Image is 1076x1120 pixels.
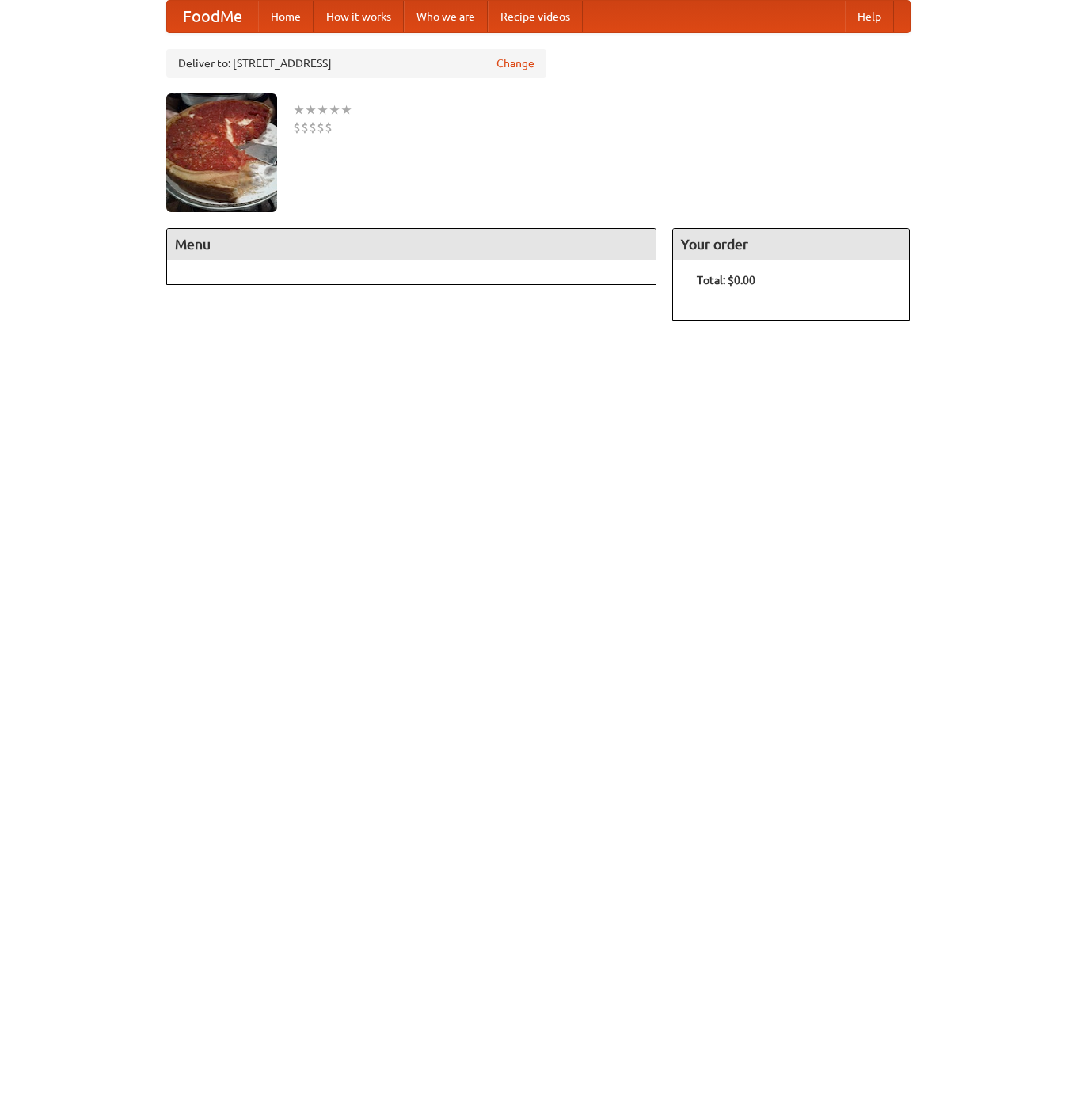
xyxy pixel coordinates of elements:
li: ★ [317,101,329,119]
a: FoodMe [167,1,258,32]
div: Deliver to: [STREET_ADDRESS] [166,49,546,78]
a: Home [258,1,314,32]
a: Who we are [404,1,488,32]
li: $ [317,119,325,136]
li: $ [293,119,301,136]
li: ★ [305,101,317,119]
li: ★ [340,101,352,119]
h4: Your order [673,229,909,260]
a: Change [496,55,534,71]
a: Recipe videos [488,1,583,32]
h4: Menu [167,229,656,260]
a: How it works [314,1,404,32]
li: ★ [329,101,340,119]
b: Total: $0.00 [697,274,755,287]
li: $ [325,119,333,136]
li: $ [301,119,309,136]
li: $ [309,119,317,136]
img: angular.jpg [166,93,277,212]
li: ★ [293,101,305,119]
a: Help [845,1,894,32]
